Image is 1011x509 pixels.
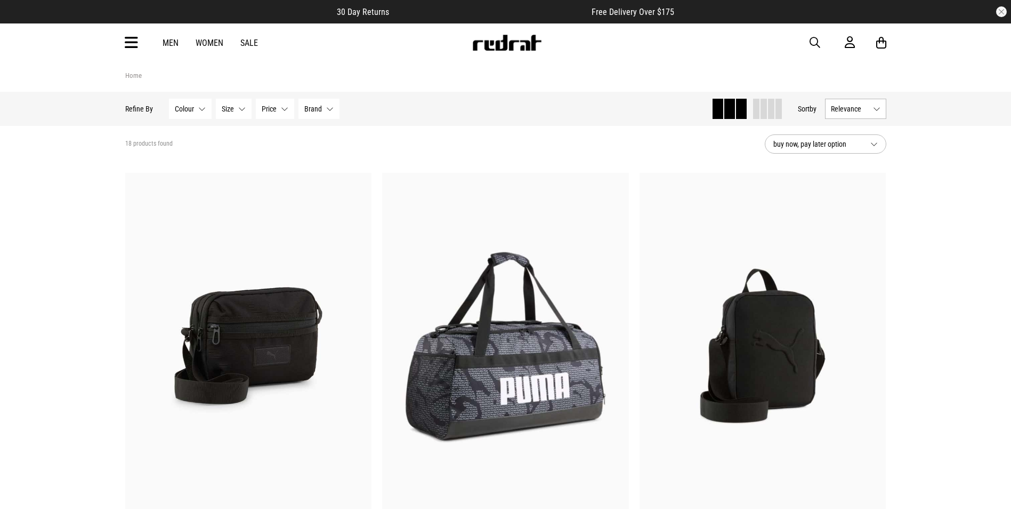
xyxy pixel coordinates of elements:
a: Home [125,71,142,79]
button: Price [256,99,294,119]
button: Relevance [825,99,886,119]
span: Colour [175,105,194,113]
span: 18 products found [125,140,173,148]
span: 30 Day Returns [337,7,389,17]
button: buy now, pay later option [765,134,886,154]
span: Free Delivery Over $175 [592,7,674,17]
button: Size [216,99,252,119]
span: Brand [304,105,322,113]
p: Refine By [125,105,153,113]
img: Redrat logo [472,35,542,51]
a: Sale [240,38,258,48]
a: Women [196,38,223,48]
button: Brand [298,99,339,119]
span: by [810,105,816,113]
span: Relevance [831,105,869,113]
button: Colour [169,99,212,119]
button: Sortby [798,102,816,115]
span: Price [262,105,277,113]
span: buy now, pay later option [773,138,862,150]
span: Size [222,105,234,113]
iframe: Customer reviews powered by Trustpilot [410,6,570,17]
a: Men [163,38,179,48]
